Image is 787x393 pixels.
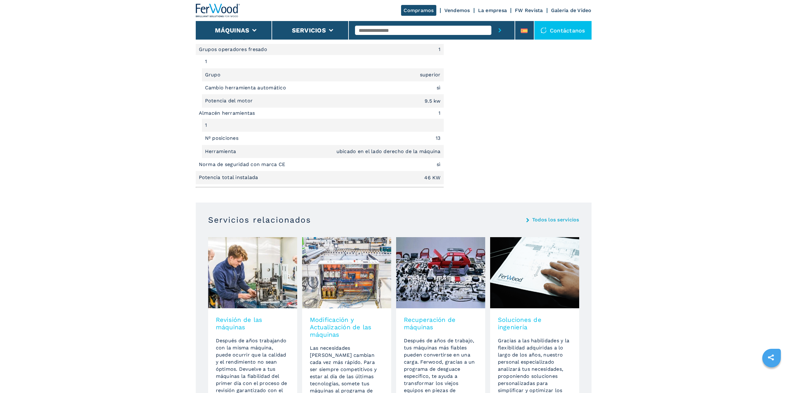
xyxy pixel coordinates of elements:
em: 9.5 kw [425,99,441,104]
img: image [396,237,485,308]
img: image [490,237,579,308]
div: Contáctanos [534,21,592,40]
em: sì [437,162,441,167]
p: Cambio herramienta automático [205,84,288,91]
p: Potencia del motor [205,97,254,104]
a: Galeria de Video [551,7,592,13]
h3: Modificación y Actualización de las máquinas [310,316,383,338]
a: La empresa [478,7,507,13]
em: 12 [436,35,441,40]
h3: Soluciones de ingeniería [498,316,571,331]
img: image [208,237,297,308]
h3: Recuperación de máquinas [404,316,477,331]
iframe: Chat [761,365,782,388]
em: 1 [438,47,440,52]
a: Vendemos [444,7,470,13]
em: 46 KW [424,175,440,180]
p: 1 [205,58,209,65]
a: Compramos [401,5,436,16]
a: FW Revista [515,7,543,13]
p: Norma de seguridad con marca CE [199,161,287,168]
em: sì [437,85,441,90]
li: Grupos operadores fresado [196,44,444,55]
p: Nº posiciones [205,135,240,142]
em: 13 [436,136,441,141]
a: sharethis [763,350,779,365]
img: Contáctanos [541,27,547,33]
em: ubicado en el lado derecho de la máquina [336,149,441,154]
em: superior [420,72,441,77]
img: Ferwood [196,4,240,17]
h3: Servicios relacionados [208,215,311,225]
button: Máquinas [215,27,249,34]
em: 1 [438,111,440,116]
p: Herramienta [205,148,238,155]
a: Todos los servicios [532,217,579,222]
p: 1 [205,122,209,129]
h3: Revisión de las máquinas [216,316,289,331]
li: Almacén herramientas [196,108,444,119]
p: Grupo [205,71,222,78]
button: submit-button [491,21,508,40]
button: Servicios [292,27,326,34]
img: image [302,237,391,308]
p: Potencia total instalada [199,174,260,181]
